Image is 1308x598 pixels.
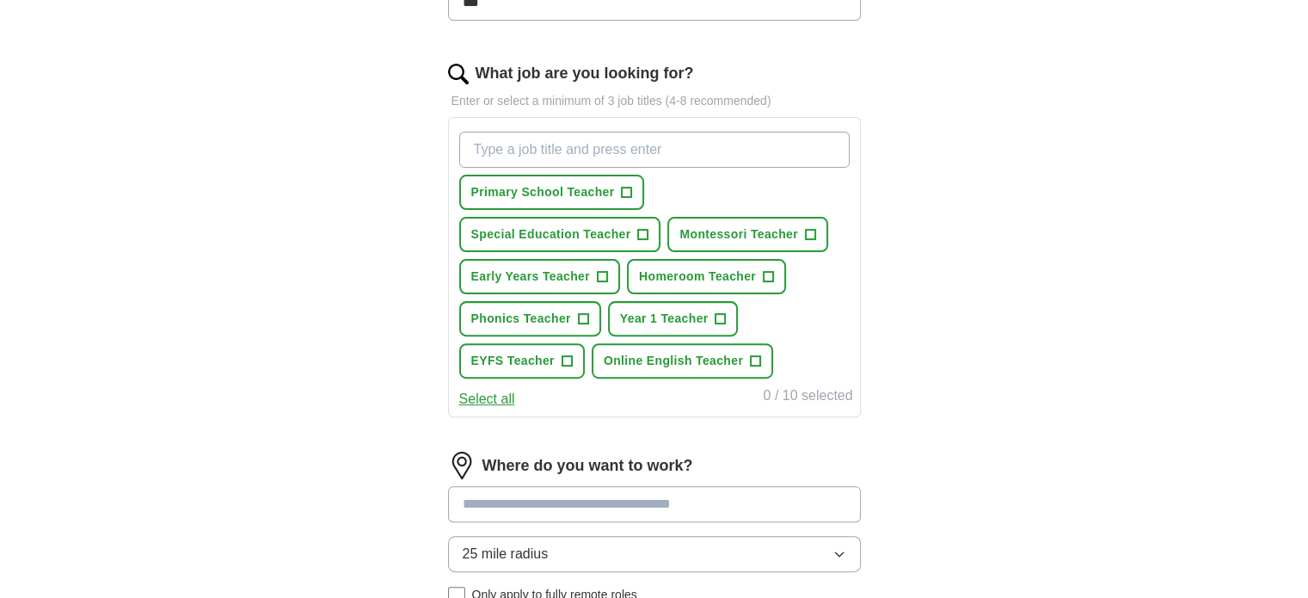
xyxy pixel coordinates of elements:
img: location.png [448,452,476,479]
button: EYFS Teacher [459,343,585,379]
span: Early Years Teacher [471,268,590,286]
button: Homeroom Teacher [627,259,786,294]
span: Primary School Teacher [471,183,615,201]
button: 25 mile radius [448,536,861,572]
div: 0 / 10 selected [763,385,852,410]
p: Enter or select a minimum of 3 job titles (4-8 recommended) [448,92,861,110]
span: Montessori Teacher [679,225,798,244]
img: search.png [448,64,469,84]
button: Primary School Teacher [459,175,645,210]
button: Montessori Teacher [667,217,828,252]
span: 25 mile radius [463,544,549,564]
button: Year 1 Teacher [608,301,739,336]
span: EYFS Teacher [471,352,555,370]
button: Select all [459,389,515,410]
button: Early Years Teacher [459,259,620,294]
span: Online English Teacher [604,352,743,370]
button: Phonics Teacher [459,301,601,336]
input: Type a job title and press enter [459,132,850,168]
button: Online English Teacher [592,343,773,379]
span: Year 1 Teacher [620,310,709,328]
label: What job are you looking for? [476,62,694,85]
span: Phonics Teacher [471,310,571,328]
span: Special Education Teacher [471,225,631,244]
span: Homeroom Teacher [639,268,756,286]
label: Where do you want to work? [482,454,693,478]
button: Special Education Teacher [459,217,661,252]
